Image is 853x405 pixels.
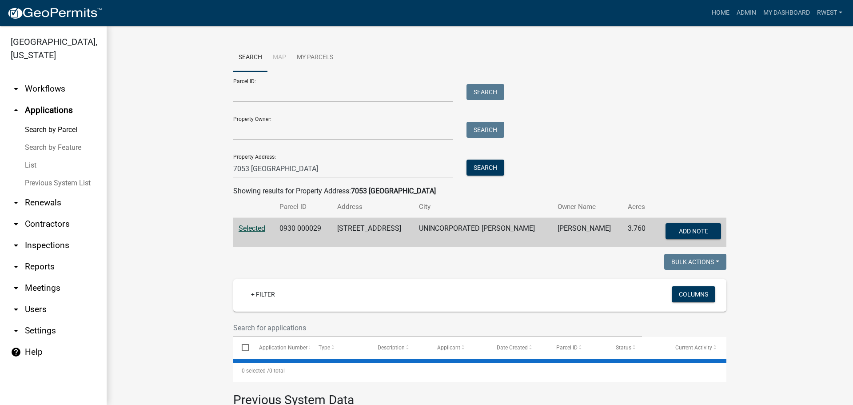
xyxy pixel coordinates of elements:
[548,337,607,358] datatable-header-cell: Parcel ID
[11,283,21,293] i: arrow_drop_down
[760,4,813,21] a: My Dashboard
[11,240,21,251] i: arrow_drop_down
[291,44,339,72] a: My Parcels
[351,187,436,195] strong: 7053 [GEOGRAPHIC_DATA]
[11,84,21,94] i: arrow_drop_down
[11,105,21,116] i: arrow_drop_up
[552,196,622,217] th: Owner Name
[466,84,504,100] button: Search
[556,345,578,351] span: Parcel ID
[11,197,21,208] i: arrow_drop_down
[233,319,642,337] input: Search for applications
[332,196,414,217] th: Address
[11,325,21,336] i: arrow_drop_down
[233,337,250,358] datatable-header-cell: Select
[466,160,504,176] button: Search
[11,219,21,229] i: arrow_drop_down
[242,368,269,374] span: 0 selected /
[11,261,21,272] i: arrow_drop_down
[607,337,667,358] datatable-header-cell: Status
[667,337,726,358] datatable-header-cell: Current Activity
[378,345,405,351] span: Description
[319,345,330,351] span: Type
[429,337,488,358] datatable-header-cell: Applicant
[414,218,553,247] td: UNINCORPORATED [PERSON_NAME]
[11,304,21,315] i: arrow_drop_down
[616,345,631,351] span: Status
[259,345,307,351] span: Application Number
[622,196,654,217] th: Acres
[274,218,331,247] td: 0930 000029
[675,345,712,351] span: Current Activity
[678,228,708,235] span: Add Note
[466,122,504,138] button: Search
[244,286,282,302] a: + Filter
[274,196,331,217] th: Parcel ID
[369,337,429,358] datatable-header-cell: Description
[488,337,548,358] datatable-header-cell: Date Created
[250,337,310,358] datatable-header-cell: Application Number
[233,360,726,382] div: 0 total
[733,4,760,21] a: Admin
[414,196,553,217] th: City
[239,224,265,233] a: Selected
[813,4,846,21] a: rwest
[497,345,528,351] span: Date Created
[332,218,414,247] td: [STREET_ADDRESS]
[666,223,721,239] button: Add Note
[11,347,21,357] i: help
[672,286,715,302] button: Columns
[233,186,726,196] div: Showing results for Property Address:
[310,337,369,358] datatable-header-cell: Type
[233,44,267,72] a: Search
[552,218,622,247] td: [PERSON_NAME]
[622,218,654,247] td: 3.760
[437,345,460,351] span: Applicant
[664,254,726,270] button: Bulk Actions
[708,4,733,21] a: Home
